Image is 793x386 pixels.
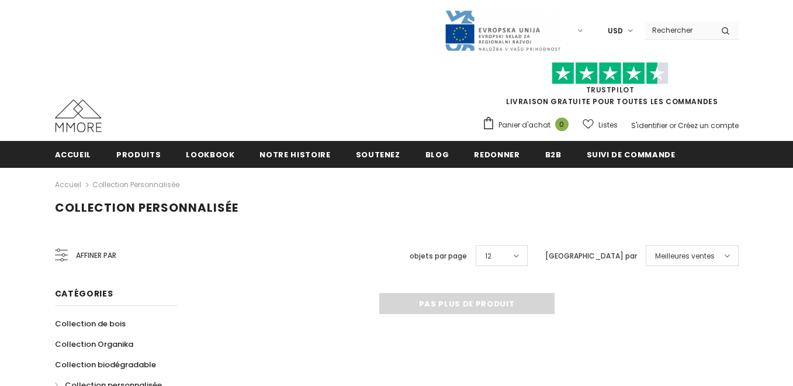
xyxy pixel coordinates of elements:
span: 12 [485,250,491,262]
span: Panier d'achat [498,119,550,131]
span: Catégories [55,288,113,299]
span: Collection de bois [55,318,126,329]
span: Collection Organika [55,339,133,350]
span: Accueil [55,149,92,160]
a: Panier d'achat 0 [482,116,574,134]
span: Collection personnalisée [55,199,238,216]
input: Search Site [645,22,712,39]
a: Collection biodégradable [55,354,156,375]
a: Accueil [55,141,92,167]
span: Notre histoire [259,149,330,160]
label: objets par page [410,250,467,262]
a: soutenez [356,141,400,167]
span: soutenez [356,149,400,160]
a: Notre histoire [259,141,330,167]
a: Créez un compte [678,120,739,130]
span: Redonner [474,149,520,160]
span: Meilleures ventes [655,250,715,262]
span: Produits [116,149,161,160]
span: Listes [598,119,618,131]
span: Suivi de commande [587,149,676,160]
img: Cas MMORE [55,99,102,132]
label: [GEOGRAPHIC_DATA] par [545,250,637,262]
a: Collection de bois [55,313,126,334]
a: TrustPilot [586,85,635,95]
span: Lookbook [186,149,234,160]
a: Blog [425,141,449,167]
a: B2B [545,141,562,167]
a: Accueil [55,178,81,192]
a: Lookbook [186,141,234,167]
a: Produits [116,141,161,167]
a: Javni Razpis [444,25,561,35]
span: LIVRAISON GRATUITE POUR TOUTES LES COMMANDES [482,67,739,106]
a: Collection personnalisée [92,180,179,189]
span: USD [608,25,623,37]
a: Listes [583,115,618,135]
span: or [669,120,676,130]
span: B2B [545,149,562,160]
span: Collection biodégradable [55,359,156,370]
a: Collection Organika [55,334,133,354]
a: Redonner [474,141,520,167]
span: Affiner par [76,249,116,262]
img: Faites confiance aux étoiles pilotes [552,62,669,85]
span: Blog [425,149,449,160]
img: Javni Razpis [444,9,561,52]
a: Suivi de commande [587,141,676,167]
span: 0 [555,118,569,131]
a: S'identifier [631,120,667,130]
